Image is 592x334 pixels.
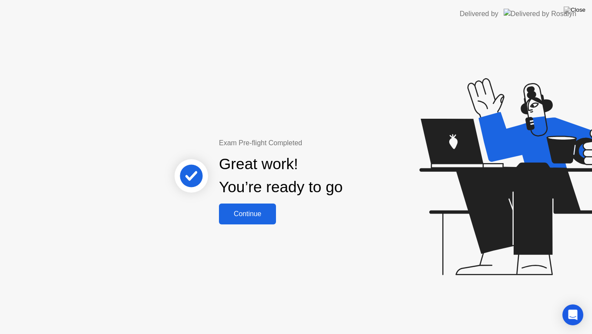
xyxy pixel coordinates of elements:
[460,9,498,19] div: Delivered by
[219,204,276,224] button: Continue
[219,153,343,199] div: Great work! You’re ready to go
[504,9,576,19] img: Delivered by Rosalyn
[222,210,273,218] div: Continue
[562,304,583,325] div: Open Intercom Messenger
[219,138,399,148] div: Exam Pre-flight Completed
[564,7,585,13] img: Close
